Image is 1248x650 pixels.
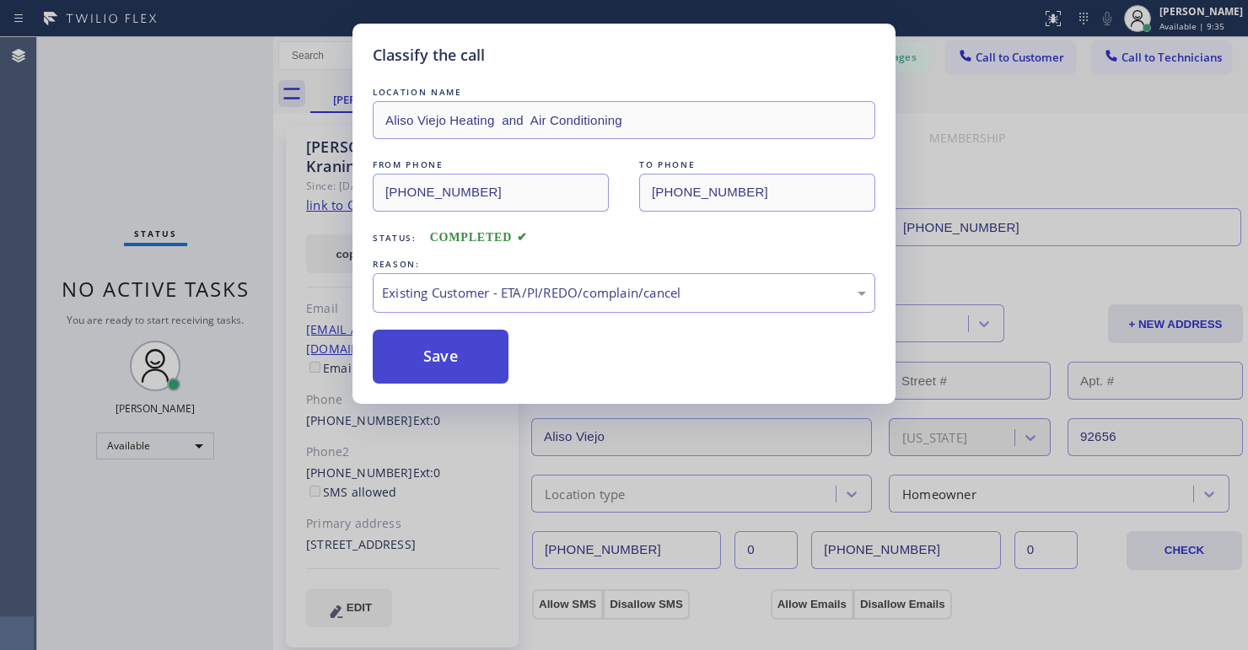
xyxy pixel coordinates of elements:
[639,174,875,212] input: To phone
[373,330,508,384] button: Save
[373,156,609,174] div: FROM PHONE
[373,83,875,101] div: LOCATION NAME
[382,283,866,303] div: Existing Customer - ETA/PI/REDO/complain/cancel
[373,255,875,273] div: REASON:
[639,156,875,174] div: TO PHONE
[373,44,485,67] h5: Classify the call
[373,174,609,212] input: From phone
[430,231,528,244] span: COMPLETED
[373,232,417,244] span: Status:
